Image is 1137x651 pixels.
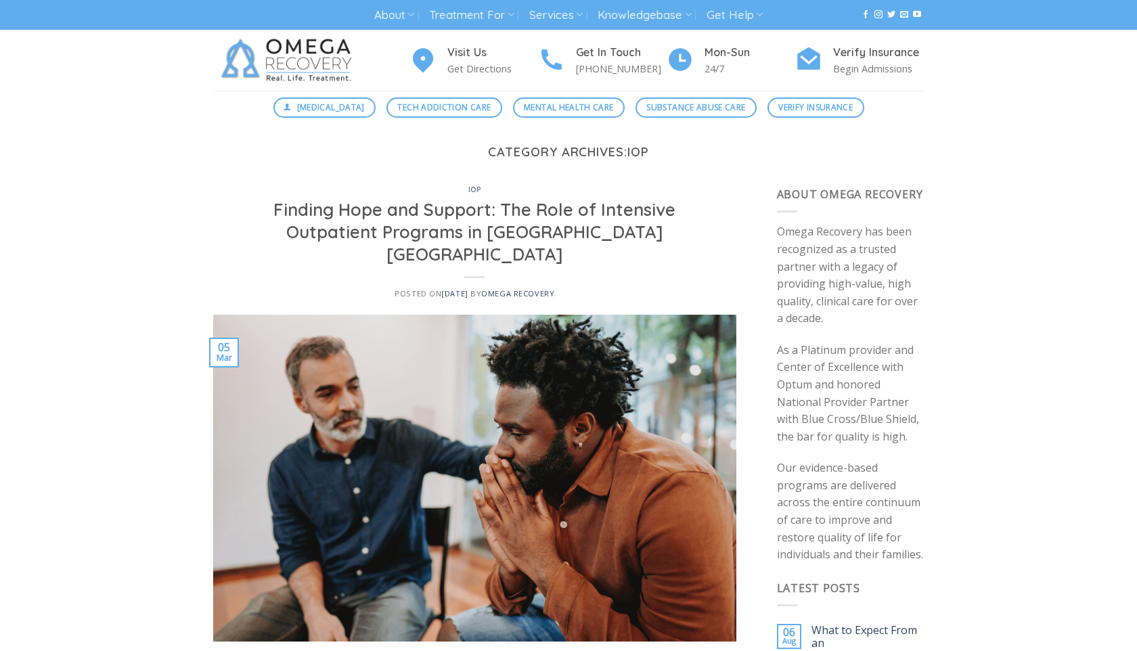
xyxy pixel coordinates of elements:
[386,97,502,118] a: Tech Addiction Care
[705,44,795,62] h4: Mon-Sun
[778,101,853,114] span: Verify Insurance
[513,97,625,118] a: Mental Health Care
[524,101,613,114] span: Mental Health Care
[767,97,864,118] a: Verify Insurance
[447,44,538,62] h4: Visit Us
[409,44,538,77] a: Visit Us Get Directions
[598,3,691,28] a: Knowledgebase
[627,144,649,160] span: IOP
[862,10,870,20] a: Follow on Facebook
[795,44,924,77] a: Verify Insurance Begin Admissions
[481,288,554,298] a: Omega Recovery
[273,198,675,265] a: Finding Hope and Support: The Role of Intensive Outpatient Programs in [GEOGRAPHIC_DATA] [GEOGRAP...
[529,3,583,28] a: Services
[777,342,924,446] p: As a Platinum provider and Center of Excellence with Optum and honored National Provider Partner ...
[900,10,908,20] a: Send us an email
[470,288,554,298] span: by
[273,97,376,118] a: [MEDICAL_DATA]
[538,44,667,77] a: Get In Touch [PHONE_NUMBER]
[395,288,468,298] span: Posted on
[213,145,924,160] h1: Category Archives:
[213,30,365,91] img: Omega Recovery
[777,187,923,202] span: About Omega Recovery
[576,44,667,62] h4: Get In Touch
[576,61,667,76] p: [PHONE_NUMBER]
[374,3,414,28] a: About
[833,44,924,62] h4: Verify Insurance
[777,459,924,564] p: Our evidence-based programs are delivered across the entire continuum of care to improve and rest...
[777,581,861,596] span: Latest Posts
[429,3,514,28] a: Treatment For
[913,10,921,20] a: Follow on YouTube
[636,97,757,118] a: Substance Abuse Care
[707,3,763,28] a: Get Help
[447,61,538,76] p: Get Directions
[441,288,468,298] a: [DATE]
[213,315,736,642] img: Intensive Outpatient Programs in Austin TX
[646,101,745,114] span: Substance Abuse Care
[705,61,795,76] p: 24/7
[297,101,365,114] span: [MEDICAL_DATA]
[833,61,924,76] p: Begin Admissions
[397,101,491,114] span: Tech Addiction Care
[777,223,924,328] p: Omega Recovery has been recognized as a trusted partner with a legacy of providing high-value, hi...
[468,185,481,194] a: IOP
[874,10,883,20] a: Follow on Instagram
[887,10,895,20] a: Follow on Twitter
